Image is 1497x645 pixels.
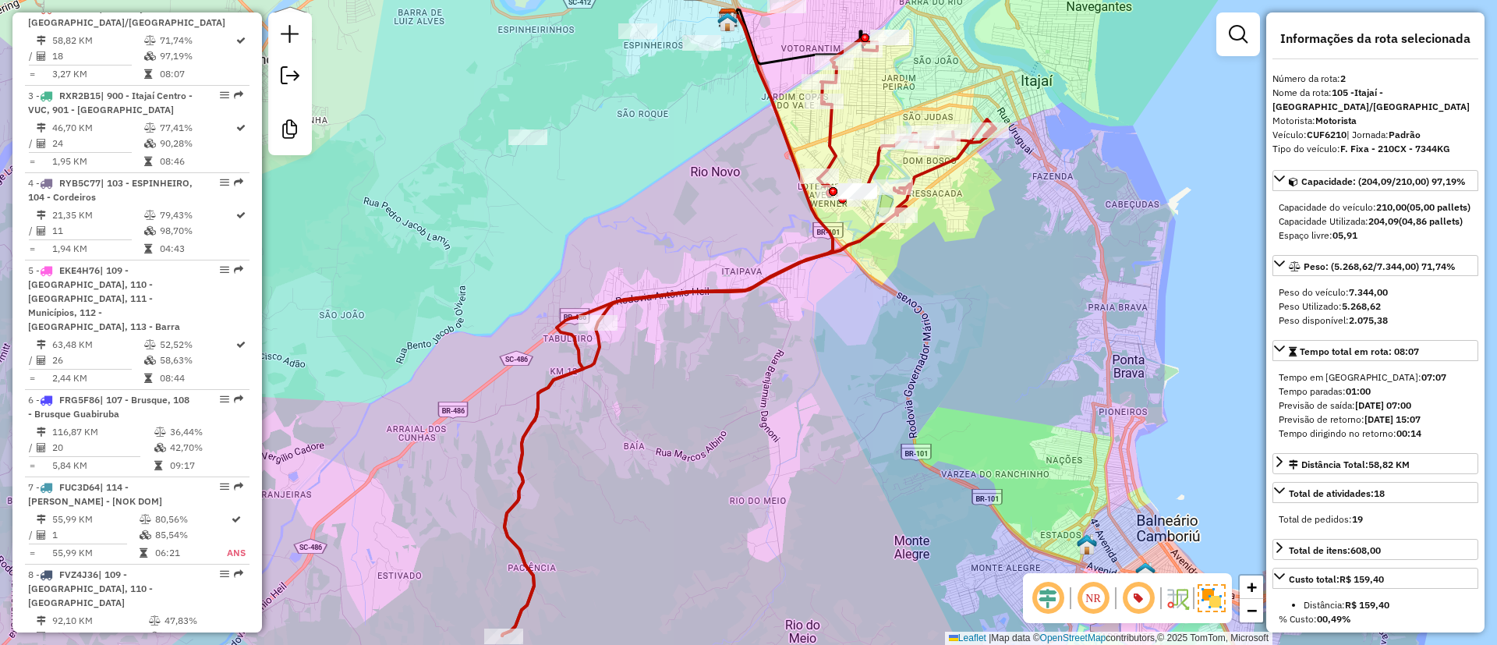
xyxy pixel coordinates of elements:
strong: [DATE] 07:00 [1355,399,1411,411]
td: 77,41% [159,120,235,136]
span: | 114 - [PERSON_NAME] - [NOK DOM] [28,481,162,507]
a: Zoom in [1240,576,1263,599]
em: Opções [220,569,229,579]
div: Tempo paradas: [1279,385,1472,399]
a: Total de atividades:18 [1272,482,1478,503]
td: = [28,370,36,386]
span: | [989,633,991,643]
div: % Custo: [1279,612,1472,626]
td: / [28,223,36,239]
div: Veículo: [1272,128,1478,142]
td: = [28,545,36,561]
span: Total de atividades: [1289,487,1385,499]
em: Opções [220,265,229,275]
td: / [28,48,36,64]
i: % de utilização da cubagem [144,356,156,365]
strong: (04,86 pallets) [1399,215,1463,227]
i: Distância Total [37,340,46,349]
strong: CUF6210 [1307,129,1347,140]
em: Opções [220,90,229,100]
a: Capacidade: (204,09/210,00) 97,19% [1272,170,1478,191]
strong: 19 [1352,513,1363,525]
div: Atividade não roteirizada - MINIMERCADO JS [508,129,547,145]
em: Rota exportada [234,569,243,579]
strong: 2 [1340,73,1346,84]
a: Exibir filtros [1223,19,1254,50]
strong: 00:14 [1396,427,1421,439]
td: 1,95 KM [51,154,143,169]
i: Tempo total em rota [140,548,147,558]
span: CUF6210 [59,2,99,14]
div: Peso: (5.268,62/7.344,00) 71,74% [1272,279,1478,334]
span: − [1247,601,1257,620]
i: % de utilização do peso [144,340,156,349]
span: 5 - [28,264,180,332]
i: Rota otimizada [236,36,246,45]
i: Tempo total em rota [154,461,162,470]
td: 1,94 KM [51,241,143,257]
em: Rota exportada [234,265,243,275]
em: Rota exportada [234,482,243,491]
img: Exibir/Ocultar setores [1198,584,1226,612]
i: % de utilização do peso [144,36,156,45]
strong: F. Fixa - 210CX - 7344KG [1340,143,1450,154]
img: UDC - Cross Balneário (Simulação) [1077,535,1097,555]
strong: 2.075,38 [1349,314,1388,326]
div: Previsão de saída: [1279,399,1472,413]
td: 42,70% [169,440,243,455]
td: 98,70% [159,223,235,239]
div: Tempo em [GEOGRAPHIC_DATA]: [1279,370,1472,385]
div: Peso disponível: [1279,314,1472,328]
div: Número da rota: [1272,72,1478,86]
strong: 18 [1374,487,1385,499]
td: / [28,527,36,543]
strong: R$ 159,40 [1345,599,1389,611]
i: Total de Atividades [37,226,46,236]
em: Rota exportada [234,395,243,404]
a: Leaflet [949,633,986,643]
span: Peso: (5.268,62/7.344,00) 71,74% [1304,260,1456,272]
i: % de utilização do peso [154,427,166,437]
strong: 204,09 [1368,215,1399,227]
td: 97,19% [159,48,235,64]
td: 3,27 KM [51,66,143,82]
img: FAD CDD Camboriú [717,12,738,32]
td: 92,10 KM [51,613,148,629]
div: Capacidade: (204,09/210,00) 97,19% [1272,194,1478,249]
div: Atividade não roteirizada - BRUNO COLZONI [682,35,721,51]
i: Rota otimizada [236,123,246,133]
strong: 07:07 [1421,371,1446,383]
td: / [28,440,36,455]
i: Rota otimizada [236,211,246,220]
span: Capacidade: (204,09/210,00) 97,19% [1301,175,1466,187]
div: Peso Utilizado: [1279,299,1472,314]
em: Opções [220,178,229,187]
div: Map data © contributors,© 2025 TomTom, Microsoft [945,632,1272,645]
em: Opções [220,482,229,491]
a: Distância Total:58,82 KM [1272,453,1478,474]
td: 52,52% [159,337,235,353]
i: Distância Total [37,515,46,524]
a: Exportar sessão [274,60,306,95]
td: 06:21 [154,545,226,561]
span: 3 - [28,90,193,115]
div: Nome da rota: [1272,86,1478,114]
img: Fluxo de ruas [1165,586,1190,611]
td: 55,99 KM [51,545,139,561]
i: Total de Atividades [37,356,46,365]
td: 71,74% [159,33,235,48]
td: = [28,66,36,82]
div: Total de pedidos: [1279,512,1472,526]
td: 18 [51,48,143,64]
i: Total de Atividades [37,530,46,540]
a: OpenStreetMap [1040,633,1106,643]
i: Tempo total em rota [144,69,152,79]
div: Atividade não roteirizada - SCHMIT BOMBAS [838,183,877,199]
td: 58,63% [159,353,235,368]
td: 79,43% [159,207,235,223]
em: Opções [220,395,229,404]
span: FVZ4J36 [59,569,98,580]
span: | 109 - [GEOGRAPHIC_DATA], 110 - [GEOGRAPHIC_DATA] [28,569,153,608]
strong: 608,00 [1350,544,1381,556]
td: = [28,154,36,169]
